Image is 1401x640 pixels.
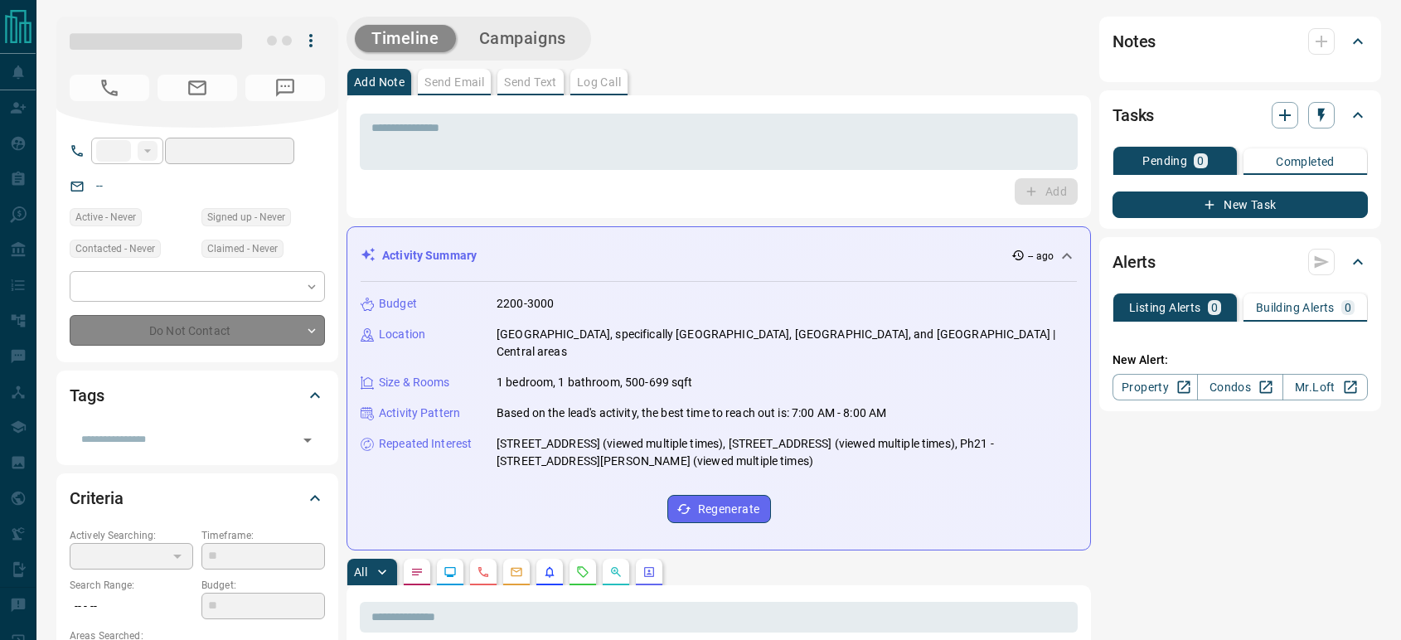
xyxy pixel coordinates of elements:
span: Active - Never [75,209,136,225]
p: Add Note [354,76,405,88]
div: Alerts [1113,242,1368,282]
p: 0 [1211,302,1218,313]
p: 0 [1345,302,1351,313]
button: Campaigns [463,25,583,52]
h2: Tasks [1113,102,1154,128]
a: Property [1113,374,1198,400]
p: Budget [379,295,417,313]
span: No Number [70,75,149,101]
p: Size & Rooms [379,374,450,391]
svg: Listing Alerts [543,565,556,579]
p: Based on the lead's activity, the best time to reach out is: 7:00 AM - 8:00 AM [497,405,886,422]
svg: Agent Actions [642,565,656,579]
button: Open [296,429,319,452]
p: [STREET_ADDRESS] (viewed multiple times), [STREET_ADDRESS] (viewed multiple times), Ph21 - [STREE... [497,435,1077,470]
h2: Alerts [1113,249,1156,275]
button: Timeline [355,25,456,52]
span: Signed up - Never [207,209,285,225]
div: Activity Summary-- ago [361,240,1077,271]
p: Actively Searching: [70,528,193,543]
h2: Criteria [70,485,124,512]
a: -- [96,179,103,192]
p: 1 bedroom, 1 bathroom, 500-699 sqft [497,374,693,391]
button: New Task [1113,192,1368,218]
button: Regenerate [667,495,771,523]
p: -- - -- [70,593,193,620]
a: Condos [1197,374,1282,400]
svg: Emails [510,565,523,579]
svg: Calls [477,565,490,579]
svg: Requests [576,565,589,579]
svg: Lead Browsing Activity [444,565,457,579]
p: Budget: [201,578,325,593]
div: Do Not Contact [70,315,325,346]
p: Completed [1276,156,1335,167]
span: Claimed - Never [207,240,278,257]
h2: Notes [1113,28,1156,55]
p: Listing Alerts [1129,302,1201,313]
p: Pending [1142,155,1187,167]
span: No Number [245,75,325,101]
p: -- ago [1028,249,1054,264]
p: 2200-3000 [497,295,554,313]
h2: Tags [70,382,104,409]
div: Criteria [70,478,325,518]
span: No Email [158,75,237,101]
p: Search Range: [70,578,193,593]
span: Contacted - Never [75,240,155,257]
p: 0 [1197,155,1204,167]
div: Tags [70,376,325,415]
p: Timeframe: [201,528,325,543]
p: Activity Pattern [379,405,460,422]
p: Building Alerts [1256,302,1335,313]
p: Location [379,326,425,343]
div: Notes [1113,22,1368,61]
p: [GEOGRAPHIC_DATA], specifically [GEOGRAPHIC_DATA], [GEOGRAPHIC_DATA], and [GEOGRAPHIC_DATA] | Cen... [497,326,1077,361]
p: All [354,566,367,578]
a: Mr.Loft [1282,374,1368,400]
p: Activity Summary [382,247,477,264]
p: Repeated Interest [379,435,472,453]
svg: Notes [410,565,424,579]
svg: Opportunities [609,565,623,579]
div: Tasks [1113,95,1368,135]
p: New Alert: [1113,352,1368,369]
